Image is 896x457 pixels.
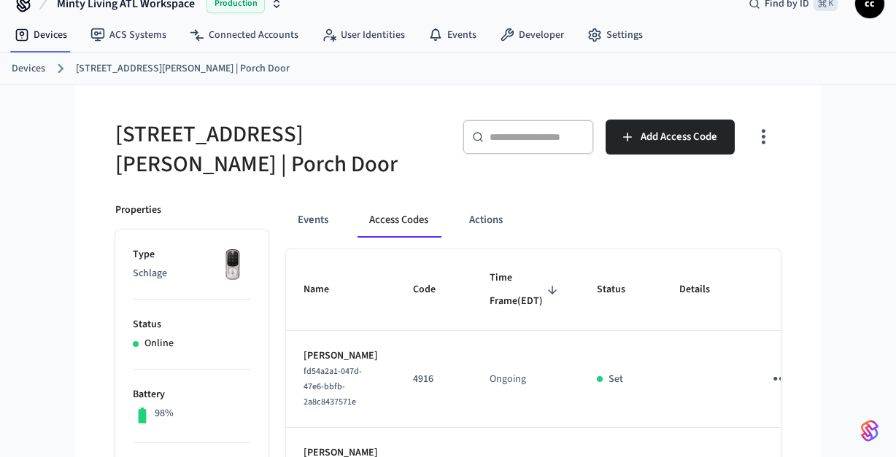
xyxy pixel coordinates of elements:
button: Events [286,203,340,238]
a: Devices [3,22,79,48]
a: [STREET_ADDRESS][PERSON_NAME] | Porch Door [76,61,290,77]
p: Properties [115,203,161,218]
h5: [STREET_ADDRESS][PERSON_NAME] | Porch Door [115,120,439,179]
a: Developer [488,22,576,48]
button: Access Codes [358,203,440,238]
p: 4916 [413,372,455,387]
td: Ongoing [472,331,579,428]
p: Schlage [133,266,251,281]
img: Yale Assure Touchscreen Wifi Smart Lock, Satin Nickel, Front [215,247,251,284]
a: User Identities [310,22,417,48]
a: Devices [12,61,45,77]
button: Actions [457,203,514,238]
span: Code [413,278,455,301]
div: ant example [286,203,781,238]
p: 98% [155,406,174,421]
a: Events [417,22,488,48]
p: Set [609,372,623,387]
span: Add Access Code [641,128,717,147]
p: [PERSON_NAME] [304,348,378,364]
span: Time Frame(EDT) [490,267,562,313]
img: SeamLogoGradient.69752ec5.svg [861,419,878,442]
button: Add Access Code [606,120,735,155]
span: Details [679,278,729,301]
span: fd54a2a1-047d-47e6-bbfb-2a8c8437571e [304,365,362,408]
p: Type [133,247,251,262]
p: Online [144,336,174,351]
p: Battery [133,387,251,402]
p: Status [133,317,251,332]
a: Connected Accounts [178,22,310,48]
span: Status [597,278,644,301]
a: ACS Systems [79,22,178,48]
span: Name [304,278,348,301]
a: Settings [576,22,654,48]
